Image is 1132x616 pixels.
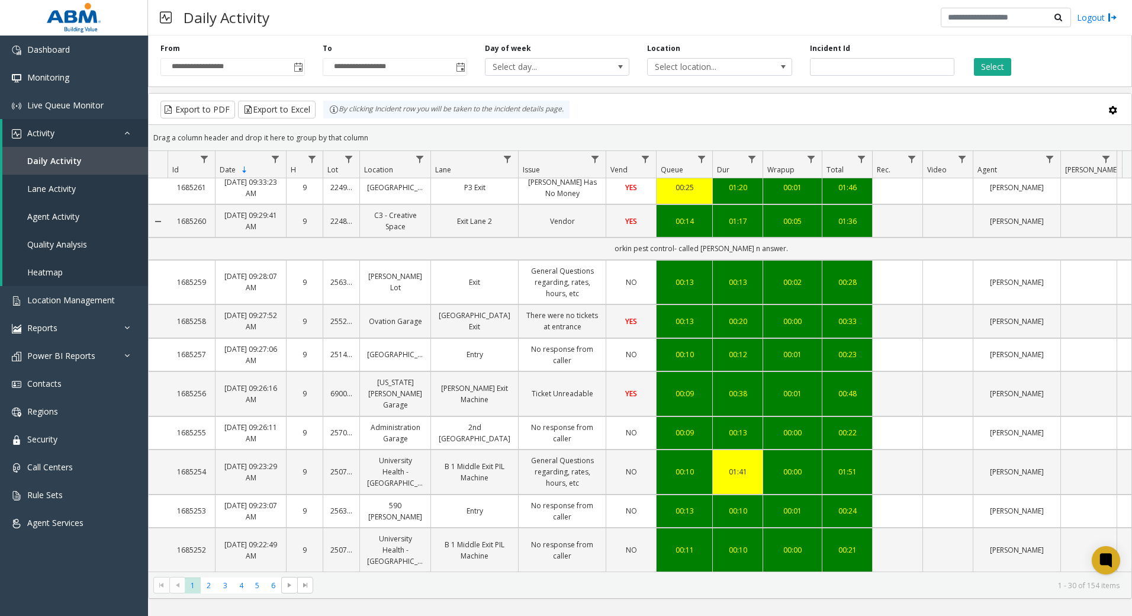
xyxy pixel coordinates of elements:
div: 00:13 [664,277,705,288]
a: 9 [294,388,316,399]
span: Live Queue Monitor [27,100,104,111]
span: Rec. [877,165,890,175]
a: 01:36 [829,216,865,227]
a: 00:01 [770,388,815,399]
img: 'icon' [12,129,21,139]
a: Rec. Filter Menu [904,151,920,167]
div: 00:14 [664,216,705,227]
a: 1685257 [175,349,208,360]
span: Queue [661,165,683,175]
a: [DATE] 09:27:52 AM [223,310,279,332]
a: [PERSON_NAME] [980,466,1053,477]
a: 00:38 [720,388,755,399]
a: 00:00 [770,316,815,327]
label: From [160,43,180,54]
a: Entry [438,349,511,360]
a: YES [613,216,649,227]
span: Power BI Reports [27,350,95,361]
a: There were no tickets at entrance [526,310,599,332]
span: YES [625,182,637,192]
span: Issue [523,165,540,175]
a: 00:05 [770,216,815,227]
img: 'icon' [12,463,21,473]
a: C3 - Creative Space [367,210,423,232]
a: 00:13 [664,316,705,327]
a: 00:02 [770,277,815,288]
a: Lane Filter Menu [500,151,516,167]
div: By clicking Incident row you will be taken to the incident details page. [323,101,570,118]
div: 00:23 [829,349,865,360]
a: 00:00 [770,466,815,477]
a: [PERSON_NAME] [980,544,1053,556]
span: Go to the last page [301,580,310,590]
a: 01:41 [720,466,755,477]
label: Day of week [485,43,531,54]
div: 00:10 [664,349,705,360]
label: Location [647,43,680,54]
a: 25631998 [330,505,352,516]
a: NO [613,349,649,360]
a: NO [613,544,649,556]
span: Sortable [240,165,249,175]
a: [DATE] 09:28:07 AM [223,271,279,293]
a: 00:20 [720,316,755,327]
div: 00:11 [664,544,705,556]
img: 'icon' [12,352,21,361]
a: Ovation Garage [367,316,423,327]
a: YES [613,182,649,193]
div: 00:22 [829,427,865,438]
a: 00:12 [720,349,755,360]
img: 'icon' [12,435,21,445]
a: 00:25 [664,182,705,193]
a: 00:00 [770,544,815,556]
a: 1685258 [175,316,208,327]
a: 590 [PERSON_NAME] [367,500,423,522]
span: Page 2 [201,577,217,593]
span: Toggle popup [291,59,304,75]
button: Export to PDF [160,101,235,118]
a: Entry [438,505,511,516]
span: Page 1 [185,577,201,593]
span: Call Centers [27,461,73,473]
a: General Questions regarding, rates, hours, etc [526,455,599,489]
a: 00:01 [770,182,815,193]
div: 00:33 [829,316,865,327]
a: Exit Lane 2 [438,216,511,227]
a: NO [613,505,649,516]
a: University Health - [GEOGRAPHIC_DATA] [367,455,423,489]
span: Id [172,165,179,175]
a: No response from caller [526,344,599,366]
span: YES [625,216,637,226]
div: Data table [149,151,1131,572]
div: 00:09 [664,388,705,399]
a: 00:01 [770,505,815,516]
a: 1685256 [175,388,208,399]
a: [DATE] 09:27:06 AM [223,344,279,366]
button: Select [974,58,1011,76]
a: 1685260 [175,216,208,227]
a: Dur Filter Menu [744,151,760,167]
a: 1685261 [175,182,208,193]
span: Toggle popup [454,59,467,75]
a: 1685259 [175,277,208,288]
a: [DATE] 09:29:41 AM [223,210,279,232]
span: Page 4 [233,577,249,593]
div: 00:48 [829,388,865,399]
a: P3 Exit [438,182,511,193]
span: Video [927,165,947,175]
a: Wrapup Filter Menu [803,151,819,167]
a: 25520029 [330,316,352,327]
a: Issue Filter Menu [587,151,603,167]
a: Vendor [526,216,599,227]
span: YES [625,389,637,399]
a: 25631922 [330,277,352,288]
h3: Daily Activity [178,3,275,32]
a: Activity [2,119,148,147]
img: infoIcon.svg [329,105,339,114]
a: 01:17 [720,216,755,227]
span: Select day... [485,59,600,75]
a: 25140000 [330,349,352,360]
a: [PERSON_NAME] Exit Machine [438,383,511,405]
